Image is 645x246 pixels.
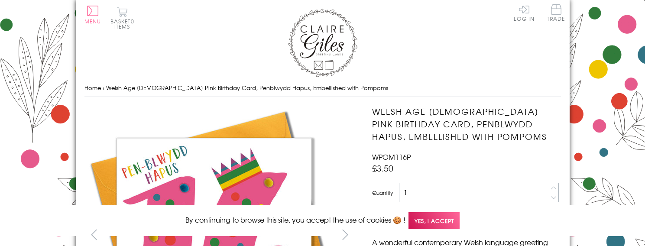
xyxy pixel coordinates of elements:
[84,225,104,244] button: prev
[372,189,393,197] label: Quantity
[84,84,101,92] a: Home
[408,212,460,229] span: Yes, I accept
[372,105,561,142] h1: Welsh Age [DEMOGRAPHIC_DATA] Pink Birthday Card, Penblwydd Hapus, Embellished with Pompoms
[547,4,565,21] span: Trade
[372,162,393,174] span: £3.50
[84,79,561,97] nav: breadcrumbs
[106,84,388,92] span: Welsh Age [DEMOGRAPHIC_DATA] Pink Birthday Card, Penblwydd Hapus, Embellished with Pompoms
[84,17,101,25] span: Menu
[335,225,355,244] button: next
[103,84,104,92] span: ›
[514,4,535,21] a: Log In
[114,17,134,30] span: 0 items
[547,4,565,23] a: Trade
[372,152,411,162] span: WPOM116P
[84,6,101,24] button: Menu
[110,7,134,29] button: Basket0 items
[288,9,357,77] img: Claire Giles Greetings Cards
